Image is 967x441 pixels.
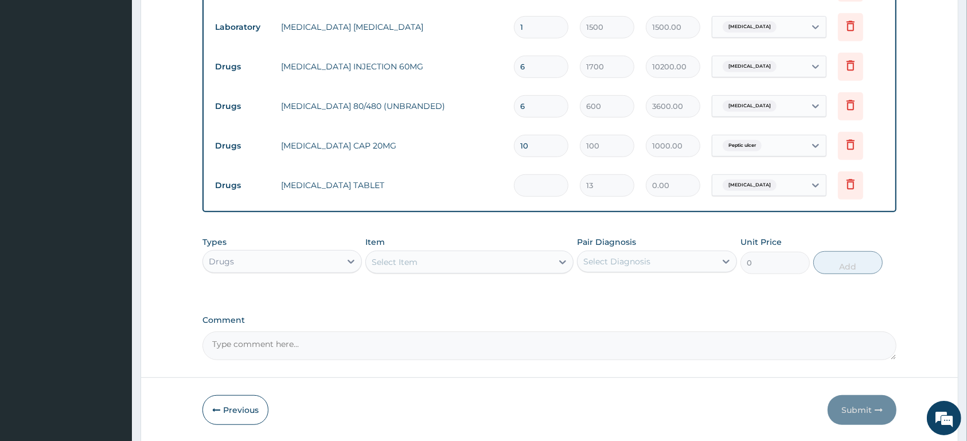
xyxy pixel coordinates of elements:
td: [MEDICAL_DATA] INJECTION 60MG [275,55,508,78]
label: Types [202,237,227,247]
div: Select Item [372,256,418,268]
div: Minimize live chat window [188,6,216,33]
button: Add [813,251,883,274]
div: Select Diagnosis [583,256,650,267]
textarea: Type your message and hit 'Enter' [6,313,219,353]
div: Drugs [209,256,234,267]
td: Laboratory [209,17,275,38]
img: d_794563401_company_1708531726252_794563401 [21,57,46,86]
td: Drugs [209,56,275,77]
td: [MEDICAL_DATA] TABLET [275,174,508,197]
td: [MEDICAL_DATA] [MEDICAL_DATA] [275,15,508,38]
label: Item [365,236,385,248]
td: Drugs [209,135,275,157]
td: [MEDICAL_DATA] CAP 20MG [275,134,508,157]
td: [MEDICAL_DATA] 80/480 (UNBRANDED) [275,95,508,118]
div: Chat with us now [60,64,193,79]
span: [MEDICAL_DATA] [723,100,777,112]
span: [MEDICAL_DATA] [723,179,777,191]
button: Submit [828,395,896,425]
label: Unit Price [740,236,782,248]
button: Previous [202,395,268,425]
td: Drugs [209,175,275,196]
span: Peptic ulcer [723,140,762,151]
td: Drugs [209,96,275,117]
span: [MEDICAL_DATA] [723,21,777,33]
span: We're online! [67,145,158,260]
span: [MEDICAL_DATA] [723,61,777,72]
label: Comment [202,315,896,325]
label: Pair Diagnosis [577,236,636,248]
